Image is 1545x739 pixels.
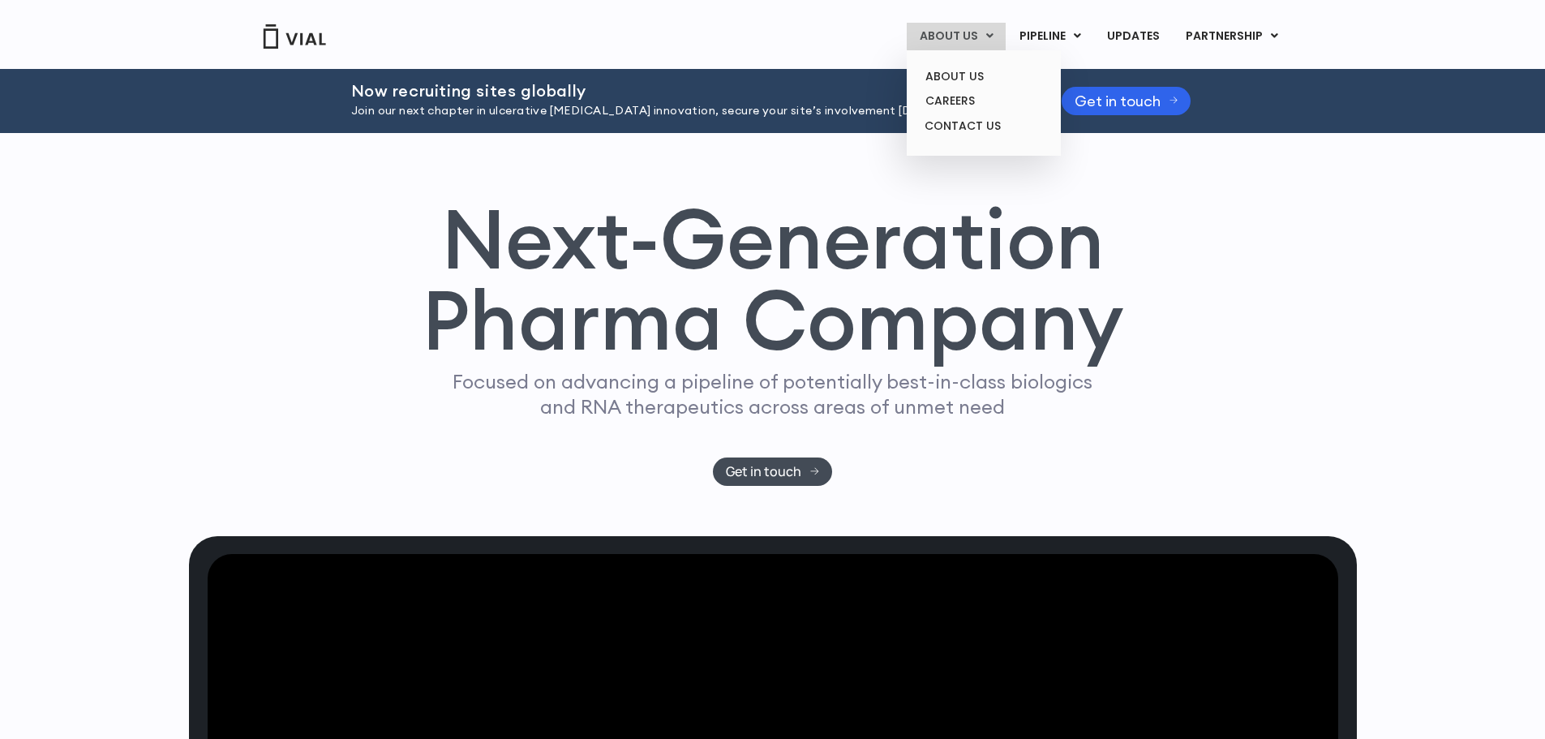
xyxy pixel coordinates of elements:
p: Join our next chapter in ulcerative [MEDICAL_DATA] innovation, secure your site’s involvement [DA... [351,102,1021,120]
span: Get in touch [1075,95,1161,107]
a: CONTACT US [912,114,1054,140]
a: PIPELINEMenu Toggle [1006,23,1093,50]
a: Get in touch [1062,87,1191,115]
a: PARTNERSHIPMenu Toggle [1173,23,1291,50]
a: ABOUT US [912,64,1054,89]
span: Get in touch [726,466,801,478]
img: Vial Logo [262,24,327,49]
a: ABOUT USMenu Toggle [907,23,1006,50]
p: Focused on advancing a pipeline of potentially best-in-class biologics and RNA therapeutics acros... [446,369,1100,419]
h2: Now recruiting sites globally [351,82,1021,100]
a: UPDATES [1094,23,1172,50]
a: CAREERS [912,88,1054,114]
h1: Next-Generation Pharma Company [422,198,1124,362]
a: Get in touch [713,458,832,486]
